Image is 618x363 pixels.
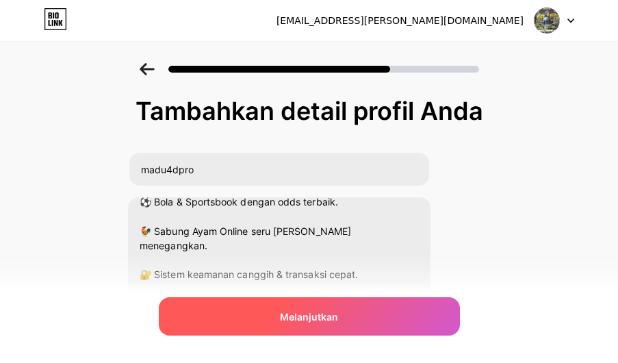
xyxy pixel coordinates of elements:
[129,153,429,186] input: Nama kamu
[407,294,423,300] font: 0/255
[136,96,483,126] font: Tambahkan detail profil Anda
[534,8,560,34] img: winmadu4d
[280,311,338,323] font: Melanjutkan
[276,15,524,26] font: [EMAIL_ADDRESS][PERSON_NAME][DOMAIN_NAME]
